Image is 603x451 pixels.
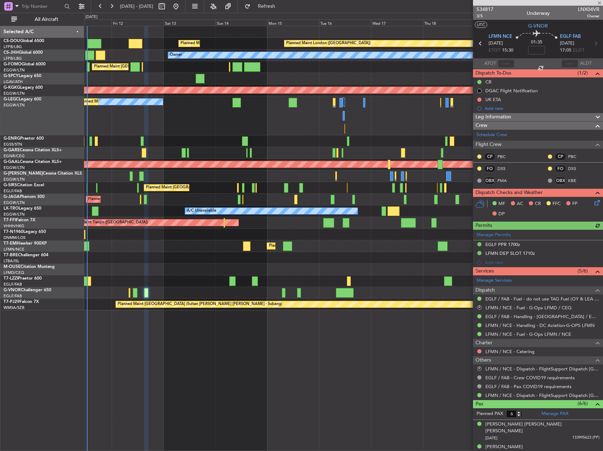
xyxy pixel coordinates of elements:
a: LFMN / NCE - Fuel - G-Ops LFMN / NCE [485,331,571,337]
div: A/C Unavailable [187,206,216,216]
div: Sat 13 [164,19,215,26]
a: EGGW/LTN [4,102,25,108]
span: Owner [578,13,599,19]
span: All Aircraft [18,17,75,22]
a: G-ENRGPraetor 600 [4,136,44,141]
a: LFMN/NCE [4,247,24,252]
span: G-KGKG [4,86,20,90]
a: G-KGKGLegacy 600 [4,86,43,90]
span: Flight Crew [475,141,502,149]
span: T7-LZZI [4,276,18,281]
a: EGGW/LTN [4,68,25,73]
a: PMA [497,177,513,184]
a: LFMN / NCE - Dispatch - FlightSupport Dispatch [GEOGRAPHIC_DATA] [485,366,599,372]
a: EGGW/LTN [4,91,25,96]
span: [DATE] - [DATE] [120,3,153,10]
a: EGGW/LTN [4,165,25,170]
span: G-ENRG [4,136,20,141]
span: DP [498,211,505,218]
span: G-SPCY [4,74,19,78]
a: G-FOMOGlobal 6000 [4,62,46,66]
a: VHHH/HKG [4,223,24,229]
div: Wed 17 [371,19,423,26]
a: G-SPCYLegacy 650 [4,74,41,78]
a: EGLF / FAB - Handling - [GEOGRAPHIC_DATA] / EGLF / FAB [485,314,599,320]
span: LNX04VR [578,6,599,13]
a: T7-EMIHawker 900XP [4,241,47,246]
a: G-[PERSON_NAME]Cessna Citation XLS [4,171,82,176]
span: [DATE] [485,435,497,441]
span: FP [572,200,578,207]
a: G-GAALCessna Citation XLS+ [4,160,62,164]
div: Owner [170,50,182,60]
input: Trip Number [22,1,62,12]
div: FO [484,165,496,172]
a: G-SIRSCitation Excel [4,183,44,187]
span: 15:30 [502,47,513,54]
a: Manage Services [477,277,512,284]
a: LGAV/ATH [4,79,23,84]
span: 17:05 [560,47,571,54]
span: G-VNOR [528,22,548,30]
a: DSS [497,165,513,172]
a: EGNR/CEG [4,153,25,159]
a: DNMM/LOS [4,235,25,240]
a: LFPB/LBG [4,44,22,49]
button: UTC [475,22,487,28]
div: CP [484,153,496,160]
a: T7-FFIFalcon 7X [4,218,35,222]
span: ELDT [573,47,584,54]
span: Dispatch To-Dos [475,69,511,77]
span: ETOT [489,47,500,54]
a: Schedule Crew [477,131,507,139]
span: [DATE] [489,40,503,47]
span: Others [475,356,491,364]
a: G-GARECessna Citation XLS+ [4,148,62,152]
a: G-JAGAPhenom 300 [4,195,45,199]
span: 3/5 [477,13,493,19]
span: LFMN NCE [489,33,512,40]
span: T7-PJ29 [4,300,19,304]
span: 01:35 [531,39,542,46]
span: G-FOMO [4,62,22,66]
span: Leg Information [475,113,511,121]
div: CP [555,153,566,160]
button: R [477,367,481,371]
div: [PERSON_NAME] [485,444,523,451]
div: Planned Maint [GEOGRAPHIC_DATA] ([GEOGRAPHIC_DATA]) [146,182,257,193]
div: Planned Maint [GEOGRAPHIC_DATA] ([GEOGRAPHIC_DATA]) [94,61,205,72]
span: Dispatch [475,286,495,294]
a: PBC [497,153,513,160]
span: T7-N1960 [4,230,23,234]
span: G-VNOR [4,288,21,292]
div: Planned Maint [GEOGRAPHIC_DATA] ([GEOGRAPHIC_DATA]) [181,38,292,49]
div: Planned Maint [GEOGRAPHIC_DATA] [269,241,336,251]
a: LFMN / NCE - Catering [485,348,534,355]
a: LFMD/CEQ [4,270,24,275]
a: DSS [568,165,584,172]
div: CB [485,79,491,85]
a: EGSS/STN [4,142,22,147]
a: T7-N1960Legacy 650 [4,230,46,234]
a: EGLF/FAB [4,188,22,194]
div: Planned Maint [GEOGRAPHIC_DATA] ([GEOGRAPHIC_DATA]) [88,194,199,205]
a: EGLF/FAB [4,293,22,299]
a: LFMN / NCE - Fuel - G-Ops LFMD / CEQ [485,305,572,311]
span: CS-DOU [4,39,20,43]
span: LX-TRO [4,206,19,211]
span: CR [535,200,541,207]
div: Underway [527,10,550,17]
div: OBX [555,177,566,184]
button: All Aircraft [8,14,77,25]
span: T7-FFI [4,218,16,222]
span: [DATE] [560,40,574,47]
span: Pax [475,400,483,408]
a: EGLF / FAB - Pax COVID19 requirements [485,383,572,389]
span: (1/2) [578,69,588,77]
span: G-JAGA [4,195,20,199]
a: CS-JHHGlobal 6000 [4,51,43,55]
a: G-LEGCLegacy 600 [4,97,41,101]
a: KBE [568,177,584,184]
span: EGLF FAB [560,33,581,40]
a: EGLF / FAB - Crew COVID19 requirements [485,375,575,381]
